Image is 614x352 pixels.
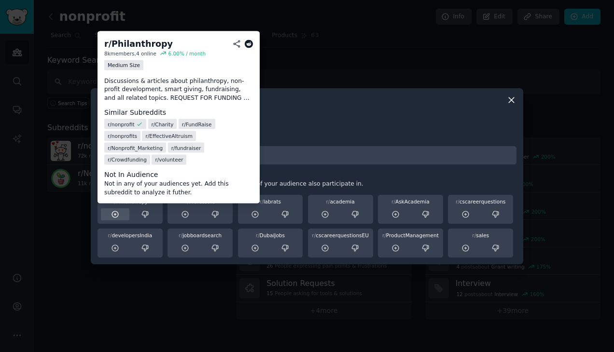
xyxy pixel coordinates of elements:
input: Enter subreddit name and press enter [98,146,516,165]
div: cscareerquestions [451,198,510,205]
span: r/ nonprofits [108,133,137,139]
span: r/ volunteer [155,156,183,163]
div: developersIndia [101,232,159,239]
span: r/ [179,232,182,238]
dd: Not in any of your audiences yet. Add this subreddit to analyze it futher. [104,180,253,197]
span: r/ FundRaise [182,121,212,127]
span: r/ [108,232,112,238]
span: r/ Charity [152,121,174,127]
div: 8k members, 4 online [104,50,156,56]
div: cscareerquestionsEU [311,232,370,239]
span: r/ fundraiser [171,144,201,151]
dt: Similar Subreddits [104,107,253,117]
span: r/ [112,199,116,204]
div: jobboardsearch [171,232,229,239]
p: Discussions & articles about philanthropy, non-profit development, smart giving, fundraising, and... [104,77,253,102]
div: sales [451,232,510,239]
span: r/ [185,199,189,204]
div: Medium Size [104,60,143,70]
span: r/ nonprofit [108,121,135,127]
span: r/ [391,199,395,204]
div: academia [311,198,370,205]
span: r/ Nonprofit_Marketing [108,144,163,151]
h3: Add subreddit by name [98,137,516,144]
span: r/ [260,199,264,204]
span: r/ [472,232,476,238]
div: 6.00 % / month [168,50,206,56]
div: Recommended based on communities that members of your audience also participate in. [98,180,516,189]
h3: Similar Communities [98,171,516,178]
div: r/ Philanthropy [104,38,173,50]
div: labrats [241,198,300,205]
span: r/ EffectiveAltruism [145,133,192,139]
span: r/ [456,199,460,204]
span: r/ Crowdfunding [108,156,147,163]
dt: Not In Audience [104,170,253,180]
span: r/ [326,199,330,204]
div: DubaiJobs [241,232,300,239]
span: r/ [382,232,386,238]
span: r/ [256,232,260,238]
div: AskAcademia [381,198,440,205]
div: ProductManagement [381,232,440,239]
span: r/ [312,232,316,238]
